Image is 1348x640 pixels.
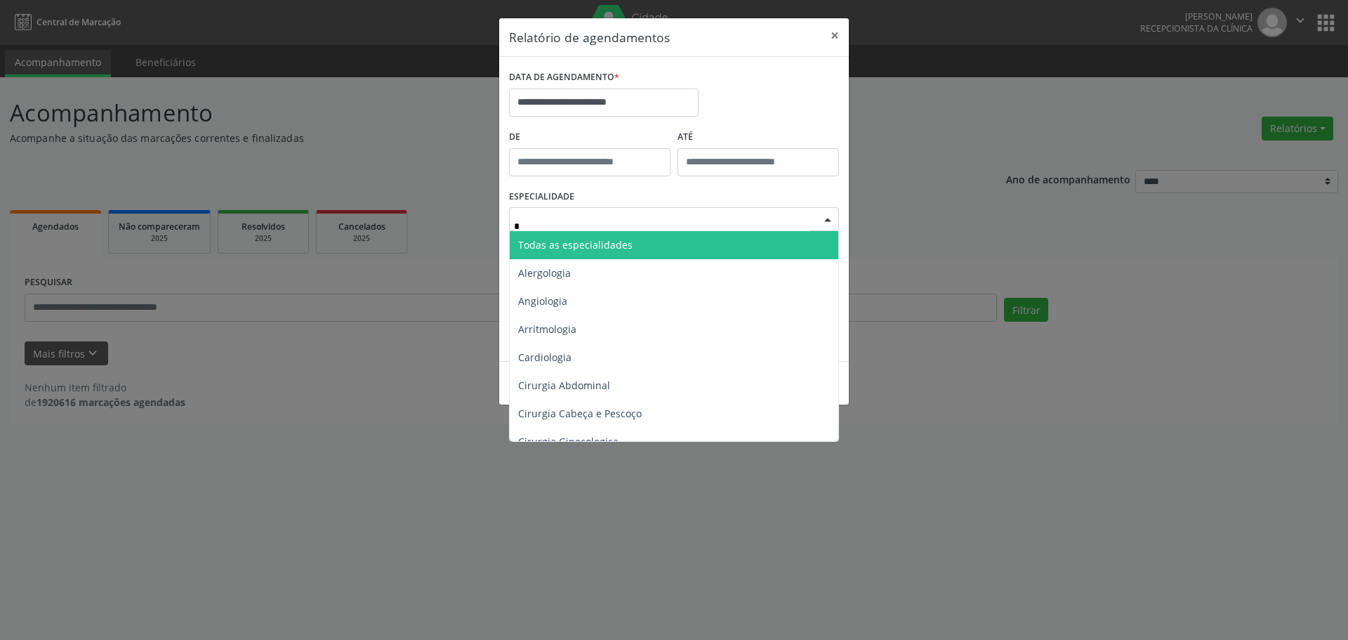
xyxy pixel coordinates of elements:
label: ATÉ [678,126,839,148]
span: Alergologia [518,266,571,280]
button: Close [821,18,849,53]
span: Cardiologia [518,351,571,364]
span: Cirurgia Ginecologica [518,435,619,448]
label: De [509,126,670,148]
label: DATA DE AGENDAMENTO [509,67,619,89]
span: Todas as especialidades [518,238,633,252]
span: Cirurgia Cabeça e Pescoço [518,407,642,420]
span: Angiologia [518,294,567,308]
span: Arritmologia [518,322,576,336]
span: Cirurgia Abdominal [518,379,610,392]
label: ESPECIALIDADE [509,186,574,208]
h5: Relatório de agendamentos [509,28,670,46]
